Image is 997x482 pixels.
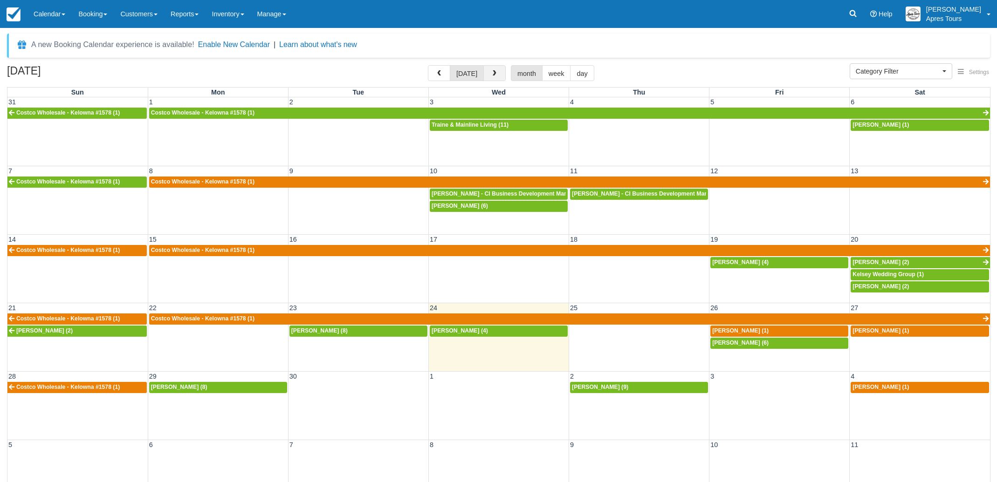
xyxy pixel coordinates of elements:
[710,338,848,349] a: [PERSON_NAME] (6)
[542,65,571,81] button: week
[289,304,298,312] span: 23
[850,63,952,79] button: Category Filter
[926,5,981,14] p: [PERSON_NAME]
[850,373,855,380] span: 4
[429,304,438,312] span: 24
[151,384,207,390] span: [PERSON_NAME] (8)
[7,313,147,325] a: Costco Wholesale - Kelowna #1578 (1)
[7,65,125,82] h2: [DATE]
[429,441,434,448] span: 8
[148,441,154,448] span: 6
[570,382,708,393] a: [PERSON_NAME] (9)
[151,315,254,322] span: Costco Wholesale - Kelowna #1578 (1)
[7,441,13,448] span: 5
[572,190,729,197] span: [PERSON_NAME] - CI Business Development Manager (7)
[853,327,909,334] span: [PERSON_NAME] (1)
[710,326,848,337] a: [PERSON_NAME] (1)
[289,236,298,243] span: 16
[709,167,719,175] span: 12
[198,40,270,49] button: Enable New Calendar
[148,236,158,243] span: 15
[569,441,575,448] span: 9
[851,326,989,337] a: [PERSON_NAME] (1)
[16,327,73,334] span: [PERSON_NAME] (2)
[851,120,989,131] a: [PERSON_NAME] (1)
[914,88,925,96] span: Sat
[870,11,877,17] i: Help
[569,98,575,106] span: 4
[572,384,628,390] span: [PERSON_NAME] (9)
[7,108,147,119] a: Costco Wholesale - Kelowna #1578 (1)
[709,236,719,243] span: 19
[151,109,254,116] span: Costco Wholesale - Kelowna #1578 (1)
[712,327,769,334] span: [PERSON_NAME] (1)
[709,373,715,380] span: 3
[969,69,989,75] span: Settings
[289,441,294,448] span: 7
[429,373,434,380] span: 1
[710,257,848,268] a: [PERSON_NAME] (4)
[289,373,298,380] span: 30
[7,7,21,21] img: checkfront-main-nav-mini-logo.png
[853,384,909,390] span: [PERSON_NAME] (1)
[289,98,294,106] span: 2
[569,167,578,175] span: 11
[569,236,578,243] span: 18
[709,98,715,106] span: 5
[148,304,158,312] span: 22
[148,98,154,106] span: 1
[291,327,348,334] span: [PERSON_NAME] (8)
[853,122,909,128] span: [PERSON_NAME] (1)
[31,39,194,50] div: A new Booking Calendar experience is available!
[570,189,708,200] a: [PERSON_NAME] - CI Business Development Manager (7)
[16,178,120,185] span: Costco Wholesale - Kelowna #1578 (1)
[71,88,84,96] span: Sun
[7,177,147,188] a: Costco Wholesale - Kelowna #1578 (1)
[279,41,357,48] a: Learn about what's new
[289,326,427,337] a: [PERSON_NAME] (8)
[850,304,859,312] span: 27
[16,247,120,253] span: Costco Wholesale - Kelowna #1578 (1)
[430,120,568,131] a: Traine & Mainline Living (11)
[151,178,254,185] span: Costco Wholesale - Kelowna #1578 (1)
[952,66,995,79] button: Settings
[211,88,225,96] span: Mon
[569,373,575,380] span: 2
[7,245,147,256] a: Costco Wholesale - Kelowna #1578 (1)
[429,236,438,243] span: 17
[149,313,990,325] a: Costco Wholesale - Kelowna #1578 (1)
[850,236,859,243] span: 20
[851,269,989,280] a: Kelsey Wedding Group (1)
[7,373,17,380] span: 28
[430,326,568,337] a: [PERSON_NAME] (4)
[429,167,438,175] span: 10
[430,201,568,212] a: [PERSON_NAME] (6)
[432,203,488,209] span: [PERSON_NAME] (6)
[432,327,488,334] span: [PERSON_NAME] (4)
[926,14,981,23] p: Apres Tours
[851,281,989,292] a: [PERSON_NAME] (2)
[712,339,769,346] span: [PERSON_NAME] (6)
[149,108,990,119] a: Costco Wholesale - Kelowna #1578 (1)
[850,441,859,448] span: 11
[7,326,147,337] a: [PERSON_NAME] (2)
[570,65,594,81] button: day
[274,41,275,48] span: |
[569,304,578,312] span: 25
[853,283,909,290] span: [PERSON_NAME] (2)
[149,177,990,188] a: Costco Wholesale - Kelowna #1578 (1)
[853,259,909,265] span: [PERSON_NAME] (2)
[149,382,287,393] a: [PERSON_NAME] (8)
[7,167,13,175] span: 7
[16,315,120,322] span: Costco Wholesale - Kelowna #1578 (1)
[492,88,506,96] span: Wed
[16,384,120,390] span: Costco Wholesale - Kelowna #1578 (1)
[879,10,893,18] span: Help
[149,245,990,256] a: Costco Wholesale - Kelowna #1578 (1)
[856,67,940,76] span: Category Filter
[7,304,17,312] span: 21
[148,373,158,380] span: 29
[148,167,154,175] span: 8
[906,7,921,21] img: A1
[851,257,990,268] a: [PERSON_NAME] (2)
